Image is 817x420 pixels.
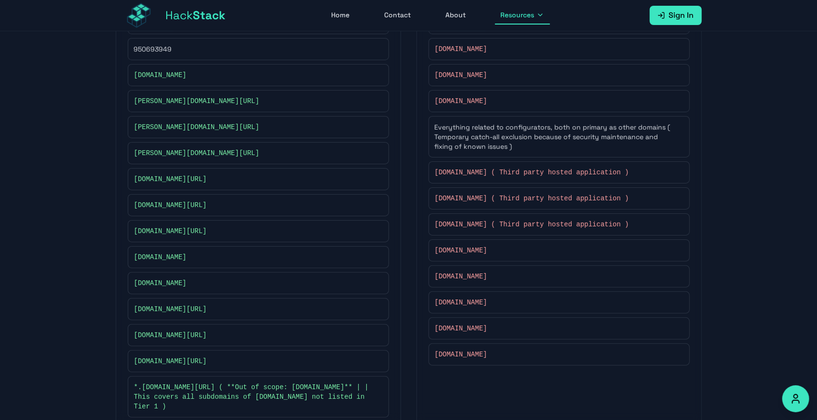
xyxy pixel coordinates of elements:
a: Contact [379,6,417,25]
span: [DOMAIN_NAME] [435,70,487,80]
span: [DOMAIN_NAME] [134,70,187,80]
span: [DOMAIN_NAME] [435,298,487,307]
span: Sign In [669,10,694,21]
span: [DOMAIN_NAME][URL] [134,200,207,210]
button: Resources [495,6,550,25]
span: [DOMAIN_NAME] [134,252,187,262]
span: *.[DOMAIN_NAME][URL] ( **Out of scope: [DOMAIN_NAME]** | | This covers all subdomains of [DOMAIN_... [134,382,373,411]
span: [DOMAIN_NAME] [435,272,487,281]
span: [DOMAIN_NAME] [435,350,487,359]
span: [DOMAIN_NAME][URL] [134,174,207,184]
span: 950693949 [134,44,172,54]
span: Resources [501,10,535,20]
a: About [440,6,472,25]
span: [DOMAIN_NAME] [435,96,487,106]
span: [DOMAIN_NAME] ( Third party hosted application ) [435,194,629,203]
span: [DOMAIN_NAME][URL] [134,330,207,340]
span: [DOMAIN_NAME] ( Third party hosted application ) [435,168,629,177]
span: [DOMAIN_NAME] [435,44,487,54]
span: Stack [193,8,226,23]
span: [PERSON_NAME][DOMAIN_NAME][URL] [134,148,259,158]
span: Everything related to configurators, both on primary as other domains ( Temporary catch-all exclu... [435,122,674,151]
button: Accessibility Options [782,385,809,412]
span: [DOMAIN_NAME] [435,324,487,333]
a: Home [326,6,356,25]
span: [DOMAIN_NAME] [435,246,487,255]
a: Sign In [650,6,702,25]
span: [PERSON_NAME][DOMAIN_NAME][URL] [134,96,259,106]
span: [PERSON_NAME][DOMAIN_NAME][URL] [134,122,259,132]
span: [DOMAIN_NAME][URL] [134,226,207,236]
span: [DOMAIN_NAME][URL] [134,304,207,314]
span: [DOMAIN_NAME] ( Third party hosted application ) [435,220,629,229]
span: [DOMAIN_NAME] [134,278,187,288]
span: Hack [166,8,226,23]
span: [DOMAIN_NAME][URL] [134,356,207,366]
